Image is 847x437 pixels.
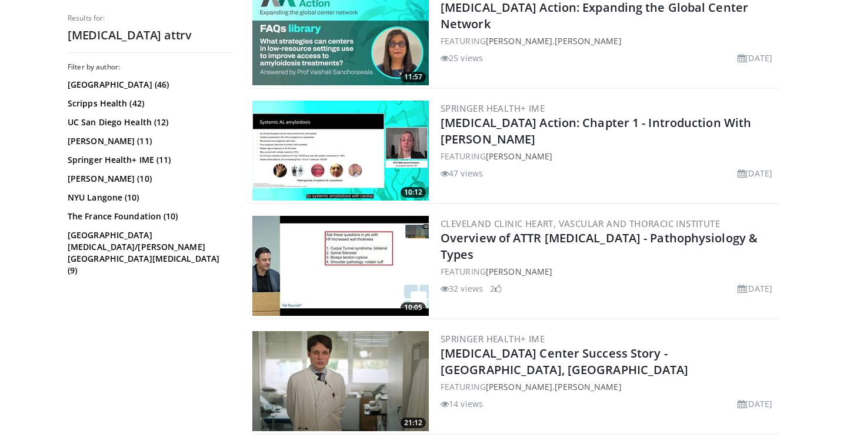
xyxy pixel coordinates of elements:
a: [PERSON_NAME] (10) [68,173,229,185]
p: Results for: [68,14,232,23]
li: [DATE] [738,167,772,179]
li: 47 views [441,167,483,179]
a: [GEOGRAPHIC_DATA] (46) [68,79,229,91]
a: [MEDICAL_DATA] Center Success Story - [GEOGRAPHIC_DATA], [GEOGRAPHIC_DATA] [441,345,689,378]
span: 21:12 [401,418,426,428]
h3: Filter by author: [68,62,232,72]
span: 10:12 [401,187,426,198]
div: FEATURING [441,150,777,162]
a: The France Foundation (10) [68,211,229,222]
a: Springer Health+ IME (11) [68,154,229,166]
a: [PERSON_NAME] [486,266,552,277]
a: [PERSON_NAME] [486,381,552,392]
a: Springer Health+ IME [441,102,545,114]
a: [PERSON_NAME] (11) [68,135,229,147]
a: [GEOGRAPHIC_DATA][MEDICAL_DATA]/[PERSON_NAME][GEOGRAPHIC_DATA][MEDICAL_DATA] (9) [68,229,229,276]
a: NYU Langone (10) [68,192,229,204]
div: FEATURING , [441,381,777,393]
span: 10:05 [401,302,426,313]
a: Scripps Health (42) [68,98,229,109]
li: 25 views [441,52,483,64]
a: [PERSON_NAME] [486,35,552,46]
img: 09a67b13-38f9-48dc-8019-09ac2d1fb707.300x170_q85_crop-smart_upscale.jpg [252,101,429,201]
a: [PERSON_NAME] [555,381,621,392]
a: Overview of ATTR [MEDICAL_DATA] - Pathophysiology & Types [441,230,758,262]
img: d152d52d-db87-4701-b6b4-2779d5f53552.300x170_q85_crop-smart_upscale.jpg [252,331,429,431]
h2: [MEDICAL_DATA] attrv [68,28,232,43]
li: 32 views [441,282,483,295]
li: 2 [490,282,502,295]
a: [PERSON_NAME] [486,151,552,162]
img: 2f83149f-471f-45a5-8edf-b959582daf19.300x170_q85_crop-smart_upscale.jpg [252,216,429,316]
a: 21:12 [252,331,429,431]
li: 14 views [441,398,483,410]
span: 11:57 [401,72,426,82]
a: 10:12 [252,101,429,201]
li: [DATE] [738,282,772,295]
a: [PERSON_NAME] [555,35,621,46]
a: Springer Health+ IME [441,333,545,345]
a: [MEDICAL_DATA] Action: Chapter 1 - Introduction With [PERSON_NAME] [441,115,751,147]
li: [DATE] [738,398,772,410]
a: 10:05 [252,216,429,316]
a: Cleveland Clinic Heart, Vascular and Thoracic Institute [441,218,720,229]
div: FEATURING , [441,35,777,47]
a: UC San Diego Health (12) [68,116,229,128]
li: [DATE] [738,52,772,64]
div: FEATURING [441,265,777,278]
